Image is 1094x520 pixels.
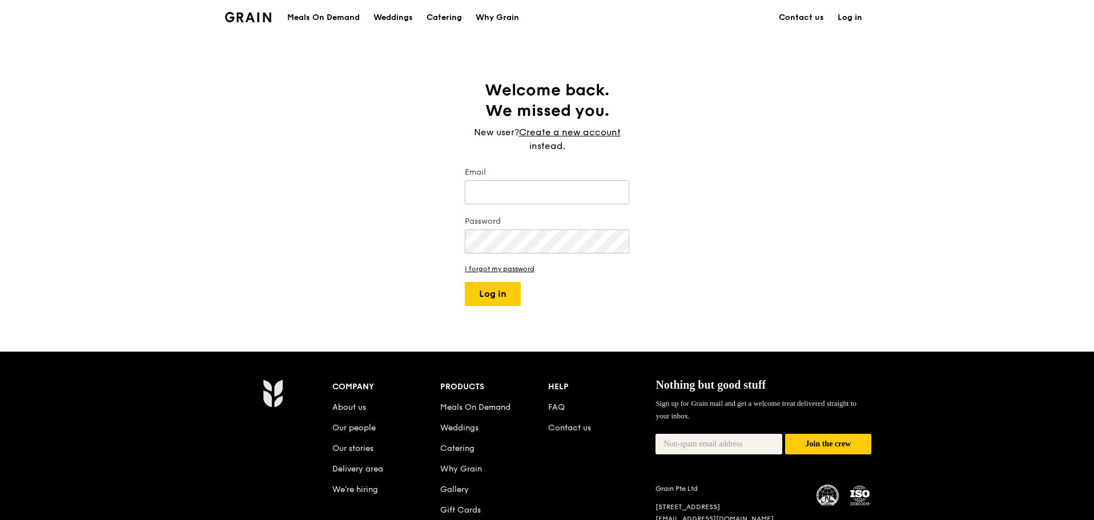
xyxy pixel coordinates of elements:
[440,444,474,453] a: Catering
[332,379,440,395] div: Company
[440,423,478,433] a: Weddings
[263,379,283,408] img: Grain
[817,485,839,507] img: MUIS Halal Certified
[287,1,360,35] div: Meals On Demand
[655,484,803,493] div: Grain Pte Ltd
[465,80,629,121] h1: Welcome back. We missed you.
[427,1,462,35] div: Catering
[548,423,591,433] a: Contact us
[373,1,413,35] div: Weddings
[332,402,366,412] a: About us
[440,402,510,412] a: Meals On Demand
[772,1,831,35] a: Contact us
[440,379,548,395] div: Products
[332,464,383,474] a: Delivery area
[225,12,271,22] img: Grain
[655,434,782,454] input: Non-spam email address
[529,140,565,151] span: instead.
[367,1,420,35] a: Weddings
[474,127,519,138] span: New user?
[440,505,481,515] a: Gift Cards
[332,444,373,453] a: Our stories
[420,1,469,35] a: Catering
[332,485,378,494] a: We’re hiring
[548,402,565,412] a: FAQ
[848,484,871,507] img: ISO Certified
[440,464,482,474] a: Why Grain
[655,378,766,391] span: Nothing but good stuff
[465,167,629,178] label: Email
[465,216,629,227] label: Password
[465,265,629,273] a: I forgot my password
[519,126,621,139] a: Create a new account
[469,1,526,35] a: Why Grain
[655,502,803,512] div: [STREET_ADDRESS]
[655,399,856,420] span: Sign up for Grain mail and get a welcome treat delivered straight to your inbox.
[332,423,376,433] a: Our people
[465,282,521,306] button: Log in
[548,379,656,395] div: Help
[785,434,871,455] button: Join the crew
[440,485,469,494] a: Gallery
[476,1,519,35] div: Why Grain
[831,1,869,35] a: Log in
